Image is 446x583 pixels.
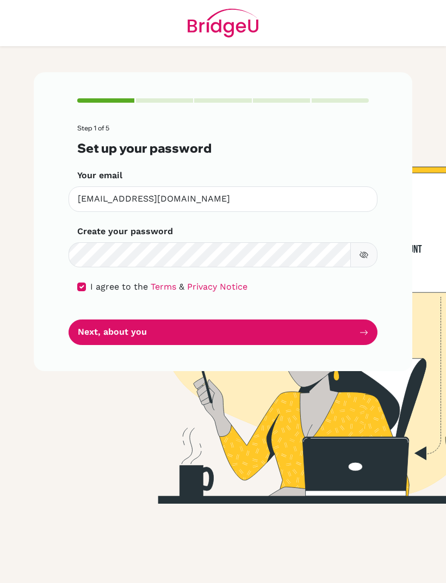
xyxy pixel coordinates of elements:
span: I agree to the [90,281,148,292]
label: Create your password [77,225,173,238]
label: Your email [77,169,122,182]
button: Next, about you [69,319,377,345]
h3: Set up your password [77,141,369,155]
input: Insert your email* [69,186,377,212]
a: Privacy Notice [187,281,247,292]
span: & [179,281,184,292]
a: Terms [151,281,176,292]
span: Step 1 of 5 [77,124,109,132]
